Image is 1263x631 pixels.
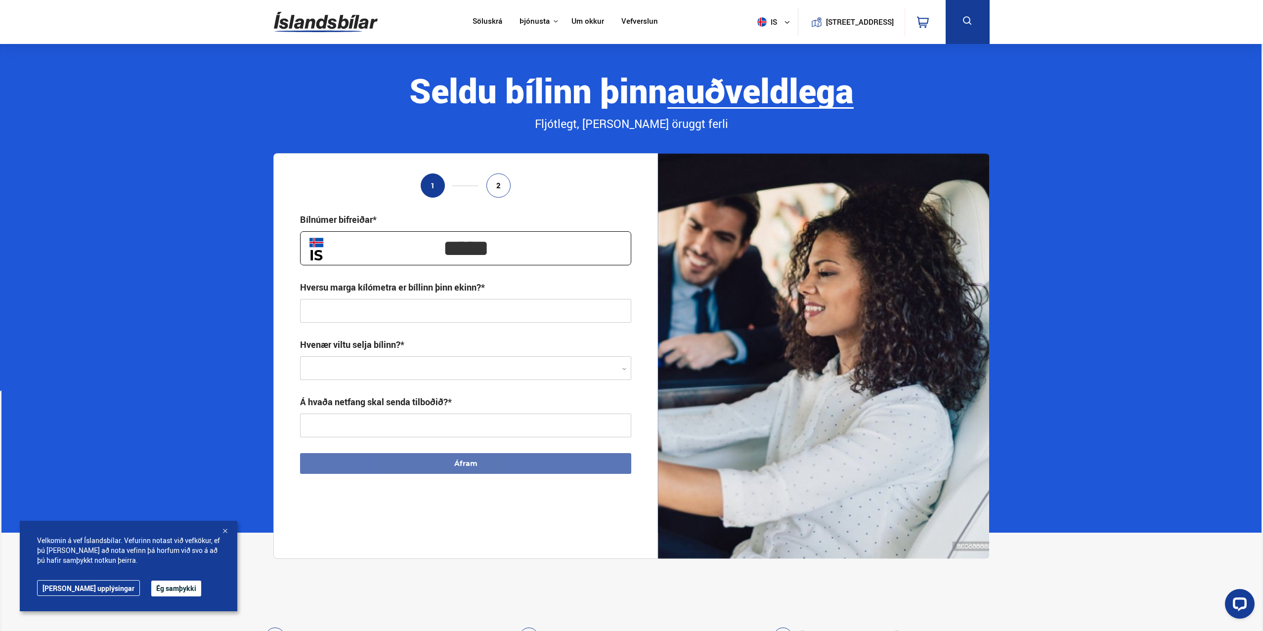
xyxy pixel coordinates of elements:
[621,17,658,27] a: Vefverslun
[803,8,899,36] a: [STREET_ADDRESS]
[151,581,201,596] button: Ég samþykki
[431,181,435,190] span: 1
[571,17,604,27] a: Um okkur
[1217,585,1259,627] iframe: LiveChat chat widget
[753,17,778,27] span: is
[473,17,502,27] a: Söluskrá
[667,67,854,113] b: auðveldlega
[496,181,501,190] span: 2
[300,453,631,474] button: Áfram
[753,7,798,37] button: is
[37,580,140,596] a: [PERSON_NAME] upplýsingar
[757,17,767,27] img: svg+xml;base64,PHN2ZyB4bWxucz0iaHR0cDovL3d3dy53My5vcmcvMjAwMC9zdmciIHdpZHRoPSI1MTIiIGhlaWdodD0iNT...
[830,18,890,26] button: [STREET_ADDRESS]
[274,6,378,38] img: G0Ugv5HjCgRt.svg
[520,17,550,26] button: Þjónusta
[37,536,220,565] span: Velkomin á vef Íslandsbílar. Vefurinn notast við vefkökur, ef þú [PERSON_NAME] að nota vefinn þá ...
[273,72,989,109] div: Seldu bílinn þinn
[300,338,404,350] label: Hvenær viltu selja bílinn?*
[300,281,485,293] div: Hversu marga kílómetra er bíllinn þinn ekinn?*
[273,116,989,132] div: Fljótlegt, [PERSON_NAME] öruggt ferli
[300,396,452,408] div: Á hvaða netfang skal senda tilboðið?*
[300,213,377,225] div: Bílnúmer bifreiðar*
